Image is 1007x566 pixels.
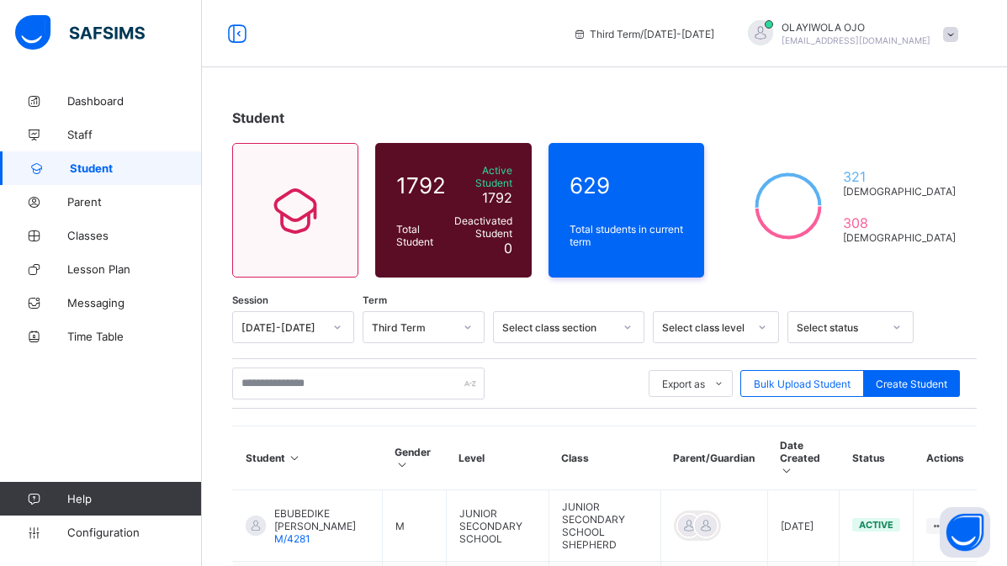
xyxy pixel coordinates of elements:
[233,426,383,490] th: Student
[454,214,512,240] span: Deactivated Student
[573,28,714,40] span: session/term information
[662,378,705,390] span: Export as
[67,94,202,108] span: Dashboard
[232,109,284,126] span: Student
[782,35,930,45] span: [EMAIL_ADDRESS][DOMAIN_NAME]
[67,128,202,141] span: Staff
[859,519,893,531] span: active
[396,172,446,198] span: 1792
[843,185,956,198] span: [DEMOGRAPHIC_DATA]
[454,164,512,189] span: Active Student
[482,189,512,206] span: 1792
[67,229,202,242] span: Classes
[780,464,794,477] i: Sort in Ascending Order
[15,15,145,50] img: safsims
[274,507,369,532] span: EBUBEDIKE [PERSON_NAME]
[570,172,684,198] span: 629
[372,321,453,334] div: Third Term
[241,321,323,334] div: [DATE]-[DATE]
[549,426,660,490] th: Class
[363,294,387,306] span: Term
[395,458,409,471] i: Sort in Ascending Order
[232,294,268,306] span: Session
[843,231,956,244] span: [DEMOGRAPHIC_DATA]
[502,321,613,334] div: Select class section
[288,452,302,464] i: Sort in Ascending Order
[570,223,684,248] span: Total students in current term
[754,378,851,390] span: Bulk Upload Student
[67,330,202,343] span: Time Table
[843,168,956,185] span: 321
[446,490,549,562] td: JUNIOR SECONDARY SCHOOL
[67,526,201,539] span: Configuration
[940,507,990,558] button: Open asap
[731,20,967,48] div: OLAYIWOLAOJO
[549,490,660,562] td: JUNIOR SECONDARY SCHOOL SHEPHERD
[840,426,914,490] th: Status
[504,240,512,257] span: 0
[446,426,549,490] th: Level
[767,490,840,562] td: [DATE]
[274,532,310,545] span: M/4281
[67,262,202,276] span: Lesson Plan
[382,490,446,562] td: M
[67,296,202,309] span: Messaging
[392,219,450,252] div: Total Student
[382,426,446,490] th: Gender
[782,21,930,34] span: OLAYIWOLA OJO
[660,426,767,490] th: Parent/Guardian
[843,214,956,231] span: 308
[797,321,882,334] div: Select status
[67,492,201,505] span: Help
[914,426,977,490] th: Actions
[70,161,202,175] span: Student
[662,321,748,334] div: Select class level
[876,378,947,390] span: Create Student
[67,195,202,209] span: Parent
[767,426,840,490] th: Date Created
